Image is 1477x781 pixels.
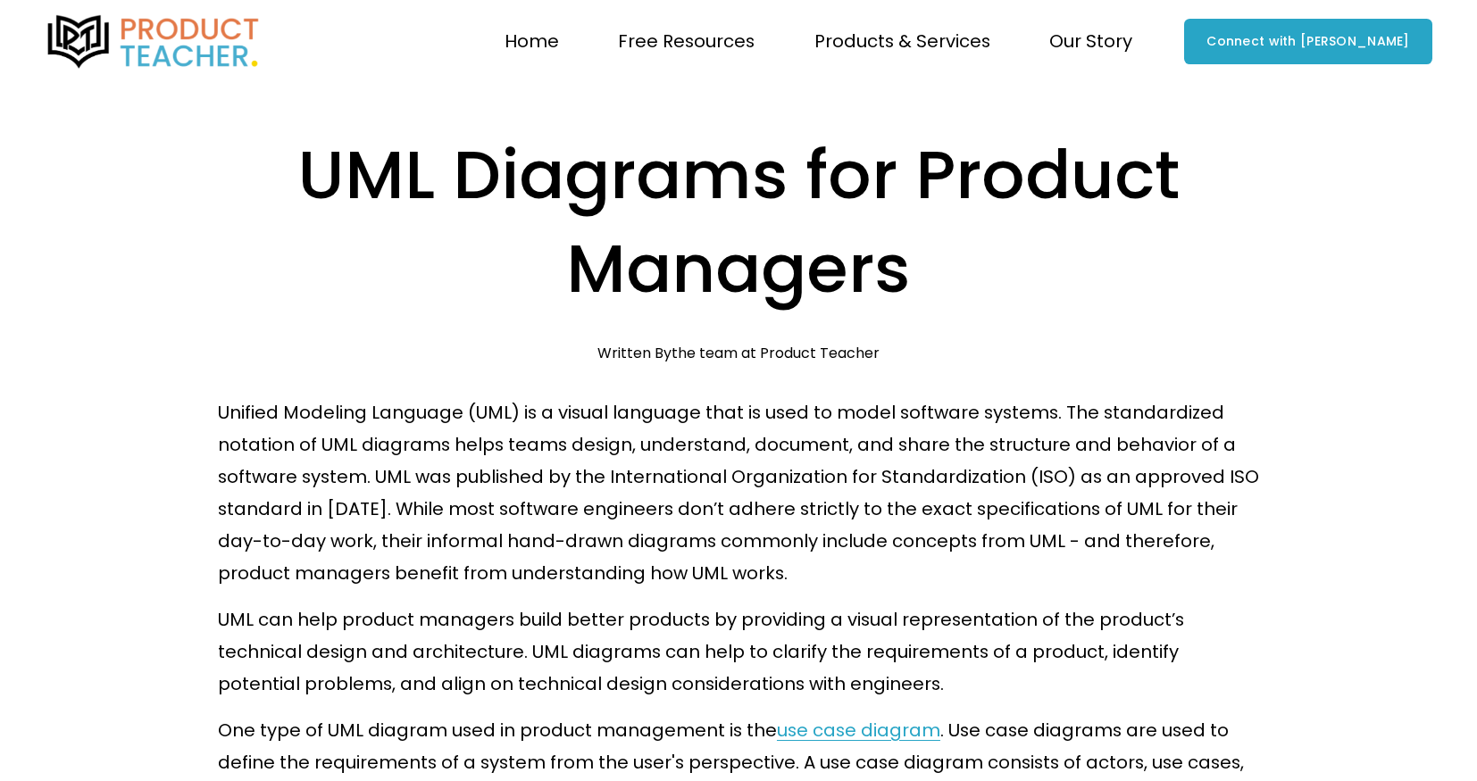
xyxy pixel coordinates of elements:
[218,397,1259,590] p: Unified Modeling Language (UML) is a visual language that is used to model software systems. The ...
[777,718,940,743] a: use case diagram
[814,24,990,60] a: folder dropdown
[1049,26,1132,58] span: Our Story
[597,345,880,361] div: Written By
[45,15,263,69] img: Product Teacher
[814,26,990,58] span: Products & Services
[672,343,880,363] a: the team at Product Teacher
[618,24,755,60] a: folder dropdown
[1184,19,1433,65] a: Connect with [PERSON_NAME]
[618,26,755,58] span: Free Resources
[218,604,1259,701] p: UML can help product managers build better products by providing a visual representation of the p...
[1049,24,1132,60] a: folder dropdown
[218,128,1259,317] h1: UML Diagrams for Product Managers
[505,24,559,60] a: Home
